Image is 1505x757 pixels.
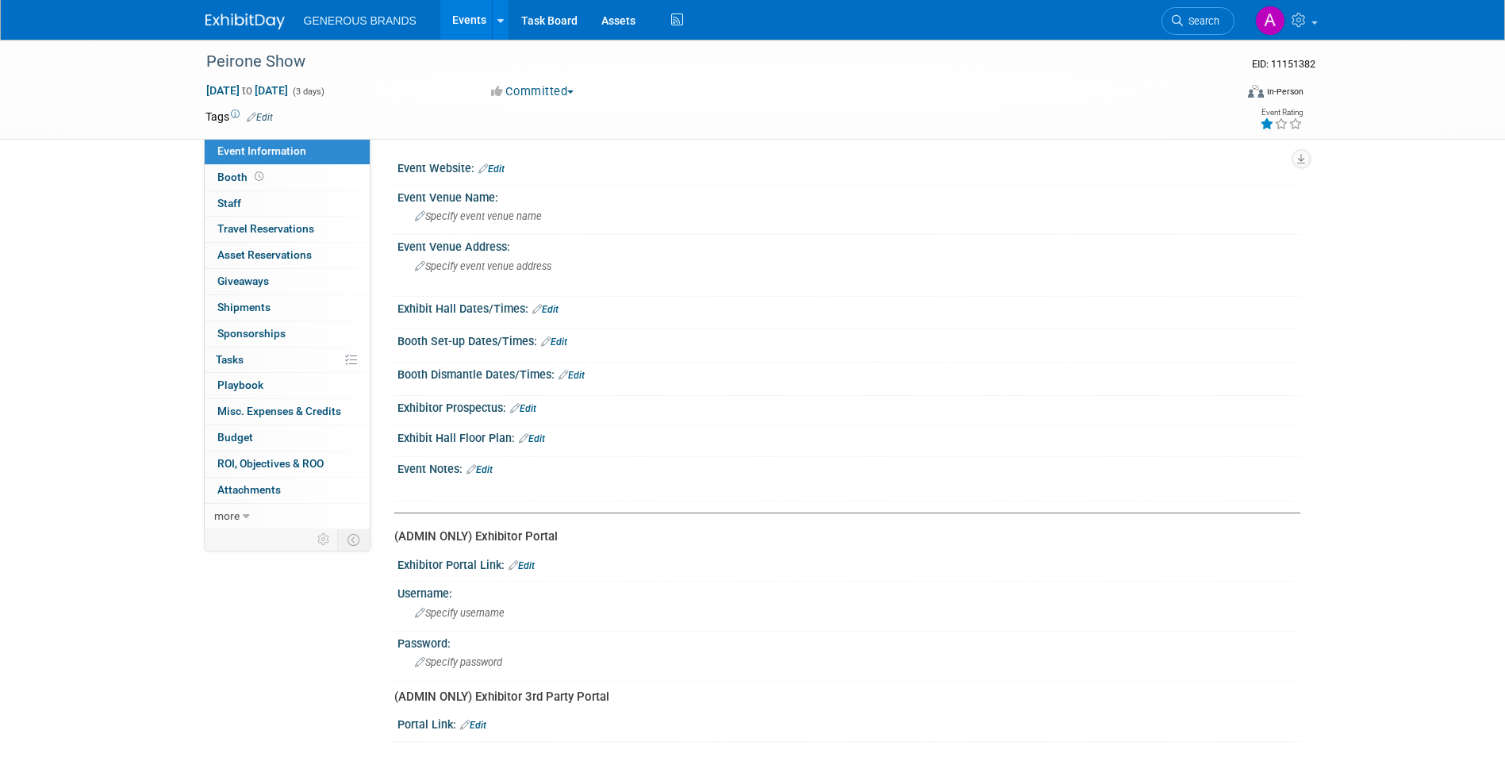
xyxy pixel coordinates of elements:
td: Tags [205,109,273,125]
div: Portal Link: [397,713,1300,733]
div: Event Venue Name: [397,186,1300,206]
td: Toggle Event Tabs [337,529,370,550]
td: Personalize Event Tab Strip [310,529,338,550]
a: Edit [532,304,559,315]
span: to [240,84,255,97]
a: Search [1161,7,1234,35]
span: Asset Reservations [217,248,312,261]
a: Giveaways [205,269,370,294]
span: Playbook [217,378,263,391]
a: Edit [478,163,505,175]
span: Shipments [217,301,271,313]
span: more [214,509,240,522]
a: Edit [509,560,535,571]
a: Edit [541,336,567,348]
a: Edit [247,112,273,123]
div: Booth Dismantle Dates/Times: [397,363,1300,383]
span: Event Information [217,144,306,157]
span: Booth not reserved yet [251,171,267,183]
a: Booth [205,165,370,190]
a: Sponsorships [205,321,370,347]
div: Password: [397,632,1300,651]
div: Exhibit Hall Floor Plan: [397,426,1300,447]
a: Budget [205,425,370,451]
div: (ADMIN ONLY) Exhibitor Portal [394,528,1288,545]
span: Misc. Expenses & Credits [217,405,341,417]
a: Edit [519,433,545,444]
span: GENEROUS BRANDS [304,14,417,27]
div: Event Rating [1260,109,1303,117]
a: Asset Reservations [205,243,370,268]
a: Tasks [205,348,370,373]
div: Username: [397,582,1300,601]
a: Edit [460,720,486,731]
img: ExhibitDay [205,13,285,29]
div: In-Person [1266,86,1303,98]
div: Exhibitor Portal Link: [397,553,1300,574]
span: Giveaways [217,275,269,287]
a: Travel Reservations [205,217,370,242]
a: Attachments [205,478,370,503]
span: Budget [217,431,253,444]
span: Specify event venue address [415,260,551,272]
span: Tasks [216,353,244,366]
div: Booth Set-up Dates/Times: [397,329,1300,350]
span: (3 days) [291,86,324,97]
a: Edit [559,370,585,381]
a: Shipments [205,295,370,321]
span: Specify password [415,656,502,668]
span: [DATE] [DATE] [205,83,289,98]
span: Travel Reservations [217,222,314,235]
img: Format-Inperson.png [1248,85,1264,98]
span: Specify event venue name [415,210,542,222]
div: Peirone Show [201,48,1211,76]
span: Staff [217,197,241,209]
span: Event ID: 11151382 [1252,58,1315,70]
span: Booth [217,171,267,183]
div: Event Format [1141,83,1304,106]
div: Exhibit Hall Dates/Times: [397,297,1300,317]
div: Event Venue Address: [397,235,1300,255]
a: Event Information [205,139,370,164]
div: Event Notes: [397,457,1300,478]
a: Edit [510,403,536,414]
a: ROI, Objectives & ROO [205,452,370,477]
span: Attachments [217,483,281,496]
div: (ADMIN ONLY) Exhibitor 3rd Party Portal [394,689,1288,705]
div: Exhibitor Prospectus: [397,396,1300,417]
img: Astrid Aguayo [1255,6,1285,36]
a: Misc. Expenses & Credits [205,399,370,425]
span: Specify username [415,607,505,619]
div: Event Website: [397,156,1300,177]
button: Committed [486,83,580,100]
a: Edit [466,464,493,475]
span: ROI, Objectives & ROO [217,457,324,470]
a: Playbook [205,373,370,398]
span: Sponsorships [217,327,286,340]
a: Staff [205,191,370,217]
span: Search [1183,15,1219,27]
a: more [205,504,370,529]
